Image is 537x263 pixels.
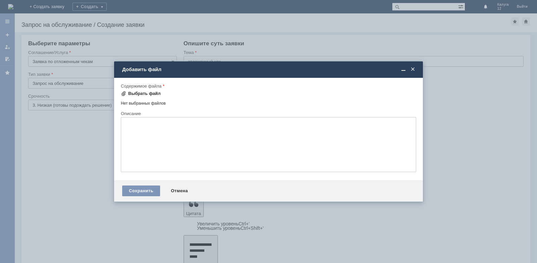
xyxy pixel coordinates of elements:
span: Свернуть (Ctrl + M) [400,66,407,72]
div: Добавить файл [122,66,416,72]
div: Нет выбранных файлов [121,98,416,106]
div: Содержимое файла [121,84,415,88]
div: Выбрать файл [128,91,161,96]
span: Закрыть [409,66,416,72]
div: Описание [121,111,415,116]
div: здравствуйте. удалите пожалуйста отложенные [PERSON_NAME]. спасибо [3,3,98,13]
